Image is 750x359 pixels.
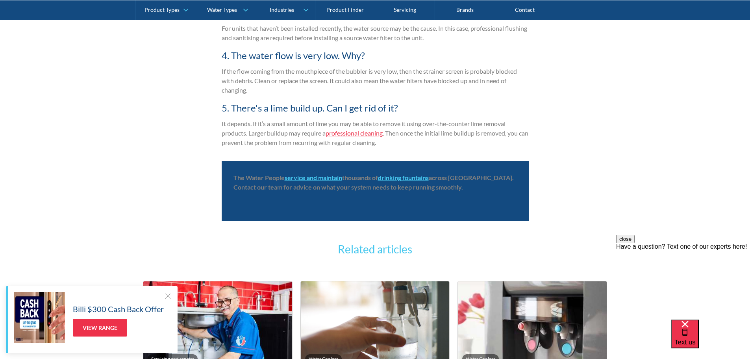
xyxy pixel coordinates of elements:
a: drinking fountains [378,174,429,181]
a: professional cleaning [326,129,383,137]
div: Industries [270,6,294,13]
h4: 4. The water flow is very low. Why? [222,48,529,63]
p: It depends. If it’s a small amount of lime you may be able to remove it using over-the-counter li... [222,119,529,147]
strong: thousands of [342,174,378,181]
strong: across [GEOGRAPHIC_DATA]. Contact our team for advice on what your system needs to keep running s... [233,174,514,191]
h5: Billi $300 Cash Back Offer [73,303,164,315]
a: service and maintain [285,174,342,181]
a: View Range [73,319,127,337]
p: For units that haven’t been installed recently, the water source may be the cause. In this case, ... [222,24,529,43]
img: Billi $300 Cash Back Offer [14,292,65,343]
iframe: podium webchat widget bubble [671,320,750,359]
p: ‍ [233,198,517,207]
div: Water Types [207,6,237,13]
h3: Related articles [261,241,489,257]
iframe: podium webchat widget prompt [616,235,750,329]
strong: The Water People [233,174,285,181]
div: Product Types [144,6,180,13]
p: If the flow coming from the mouthpiece of the bubbler is very low, then the strainer screen is pr... [222,67,529,95]
h4: 5. There's a lime build up. Can I get rid of it? [222,101,529,115]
